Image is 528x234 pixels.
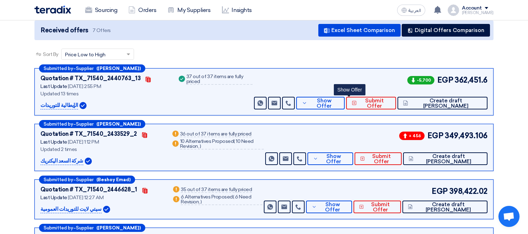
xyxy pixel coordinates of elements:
span: Received offers [41,26,88,35]
div: – [39,224,145,232]
span: Last Update [40,195,67,201]
div: Updated 2 times [40,146,163,153]
span: Sort By [43,51,58,58]
span: ) [201,199,202,205]
div: 37 out of 37 items are fully priced [186,74,253,85]
span: Last Update [40,139,67,145]
div: Account [462,5,482,11]
span: [DATE] 12:27 AM [68,195,103,201]
button: Create draft [PERSON_NAME] [403,152,488,165]
span: Supplier [76,177,94,182]
span: ) [200,143,201,149]
span: 10 Need Revision, [180,138,254,149]
span: Submitted by [44,66,73,71]
span: Supplier [76,122,94,126]
span: Price Low to High [65,51,106,58]
span: + 456 [399,132,425,140]
span: Supplier [76,226,94,230]
span: Submitted by [44,226,73,230]
span: 398,422.02 [449,185,488,197]
a: My Suppliers [162,2,216,18]
div: [PERSON_NAME] [462,11,494,15]
span: EGP [427,130,444,141]
img: Teradix logo [34,6,71,14]
button: Create draft [PERSON_NAME] [397,97,488,109]
div: 35 out of 37 items are fully priced [181,187,252,193]
span: Submit Offer [358,98,390,109]
div: 10 Alternatives Proposed [180,139,264,150]
div: Show Offer [334,84,365,95]
span: Submit Offer [365,202,395,213]
a: Insights [216,2,257,18]
span: ( [234,138,235,144]
b: ([PERSON_NAME]) [96,122,141,126]
p: سيتي لايت للتوريدات العمومية [40,205,102,214]
div: Quotation # TX_71540_2433529_2 [40,130,137,138]
b: ([PERSON_NAME]) [96,226,141,230]
span: [DATE] 1:12 PM [68,139,99,145]
span: Show Offer [320,154,348,164]
div: Updated 13 times [40,90,169,97]
span: Submitted by [44,122,73,126]
p: شركة السعد اليكتريك [40,157,83,165]
div: Quotation # TX_71540_2446628_1 [40,185,137,194]
span: Create draft [PERSON_NAME] [415,154,482,164]
button: Digital Offers Comparison [402,24,490,37]
div: Quotation # TX_71540_2440763_13 [40,74,140,83]
a: Orders [123,2,162,18]
button: Show Offer [296,97,344,109]
img: Verified Account [79,102,87,109]
div: – [39,120,145,128]
button: Excel Sheet Comparison [318,24,401,37]
b: (Beshoy Emad) [96,177,131,182]
span: -5,700 [407,76,434,84]
div: – [39,64,145,72]
button: Show Offer [307,152,353,165]
span: العربية [408,8,421,13]
span: 349,493.106 [445,130,488,141]
span: Create draft [PERSON_NAME] [410,98,482,109]
button: العربية [397,5,425,16]
span: 362,451.6 [454,74,488,86]
span: 7 Offers [93,27,111,34]
button: Create draft [PERSON_NAME] [402,201,488,213]
span: Create draft [PERSON_NAME] [414,202,482,213]
div: – [39,176,135,184]
button: Submit Offer [355,152,402,165]
span: EGP [437,74,453,86]
span: [DATE] 2:55 PM [68,83,101,89]
span: Last Update [40,83,67,89]
p: الإيطالية للتوريدات [40,101,78,110]
span: 6 Need Revision, [181,194,251,205]
button: Show Offer [306,201,352,213]
button: Submit Offer [354,201,401,213]
img: profile_test.png [448,5,459,16]
img: Verified Account [85,158,92,165]
span: Show Offer [319,202,346,213]
span: ( [233,194,234,200]
span: Supplier [76,66,94,71]
span: Submitted by [44,177,73,182]
div: 36 out of 37 items are fully priced [180,132,252,137]
img: Verified Account [103,206,110,213]
span: EGP [432,185,448,197]
div: 6 Alternatives Proposed [181,195,262,205]
a: Sourcing [79,2,123,18]
button: Submit Offer [346,97,396,109]
b: ([PERSON_NAME]) [96,66,141,71]
span: Show Offer [309,98,339,109]
span: Submit Offer [367,154,396,164]
div: Open chat [498,206,520,227]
